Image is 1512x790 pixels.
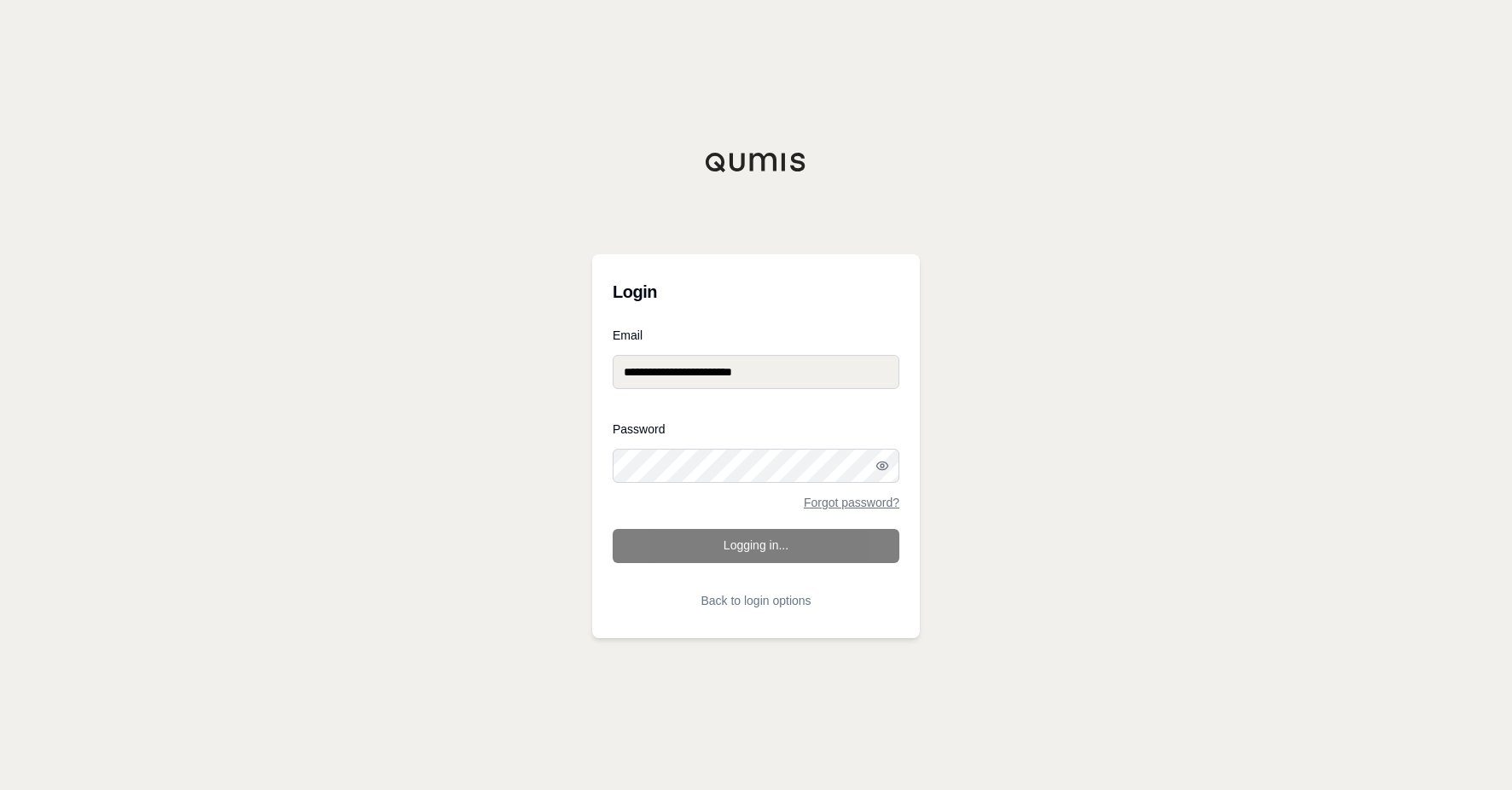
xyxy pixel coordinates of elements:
h3: Login [613,275,899,309]
img: Qumis [705,152,807,172]
a: Forgot password? [804,497,899,508]
label: Password [613,423,899,435]
label: Email [613,329,899,341]
button: Back to login options [613,584,899,618]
